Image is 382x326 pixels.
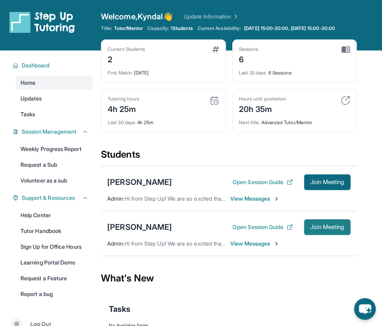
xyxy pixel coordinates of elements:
span: Tutor/Mentor [114,25,143,32]
a: Request a Sub [16,158,93,172]
button: Support & Resources [19,194,88,202]
span: Dashboard [22,61,50,69]
button: Open Session Guide [233,178,293,186]
a: Sign Up for Office Hours [16,240,93,254]
div: 6 [239,52,259,65]
span: Join Meeting [310,225,344,229]
div: 6 Sessions [239,65,350,76]
img: Chevron-Right [273,196,280,202]
div: 2 [108,52,145,65]
img: Chevron-Right [273,240,280,247]
img: card [341,96,350,105]
a: Request a Feature [16,271,93,285]
div: 20h 35m [239,102,286,115]
div: Current Students [108,46,145,52]
img: card [212,46,219,52]
button: Open Session Guide [233,223,293,231]
div: Hours until promotion [239,96,286,102]
button: Join Meeting [304,174,350,190]
img: logo [9,11,75,33]
a: Update Information [184,13,239,20]
span: Session Management [22,128,76,136]
span: Home [20,79,35,87]
div: [DATE] [108,65,219,76]
div: What's New [101,261,357,296]
div: 4h 25m [108,115,219,126]
a: Tutor Handbook [16,224,93,238]
a: [DATE] 15:00-20:00, [DATE] 15:00-20:00 [242,25,337,32]
img: card [210,96,219,105]
span: Admin : [107,240,124,247]
span: [DATE] 15:00-20:00, [DATE] 15:00-20:00 [244,25,335,32]
span: 1 Students [171,25,193,32]
a: Weekly Progress Report [16,142,93,156]
div: Tutoring hours [108,96,139,102]
span: Updates [20,95,42,102]
img: card [341,46,350,53]
span: Support & Resources [22,194,75,202]
div: Students [101,148,357,166]
span: Next title : [239,119,260,125]
button: Dashboard [19,61,88,69]
span: Last 30 days : [108,119,136,125]
a: Updates [16,91,93,106]
img: Chevron Right [231,13,239,20]
span: Welcome, Kyndal 👋 [101,11,173,22]
a: Volunteer as a sub [16,173,93,188]
span: Join Meeting [310,180,344,184]
button: chat-button [354,298,376,320]
span: Capacity: [147,25,169,32]
a: Report a bug [16,287,93,301]
a: Help Center [16,208,93,222]
span: View Messages [230,195,280,203]
span: Last 30 days : [239,70,267,76]
a: Learning Portal Demo [16,255,93,270]
button: Session Management [19,128,88,136]
div: Sessions [239,46,259,52]
span: Current Availability: [198,25,241,32]
span: Tasks [109,304,130,315]
span: Tasks [20,110,35,118]
span: First Match : [108,70,133,76]
span: Admin : [107,195,124,202]
span: View Messages [230,240,280,248]
a: Home [16,76,93,90]
div: 4h 25m [108,102,139,115]
div: Advanced Tutor/Mentor [239,115,350,126]
div: [PERSON_NAME] [107,177,172,188]
a: Tasks [16,107,93,121]
button: Join Meeting [304,219,350,235]
span: Title: [101,25,112,32]
div: [PERSON_NAME] [107,222,172,233]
